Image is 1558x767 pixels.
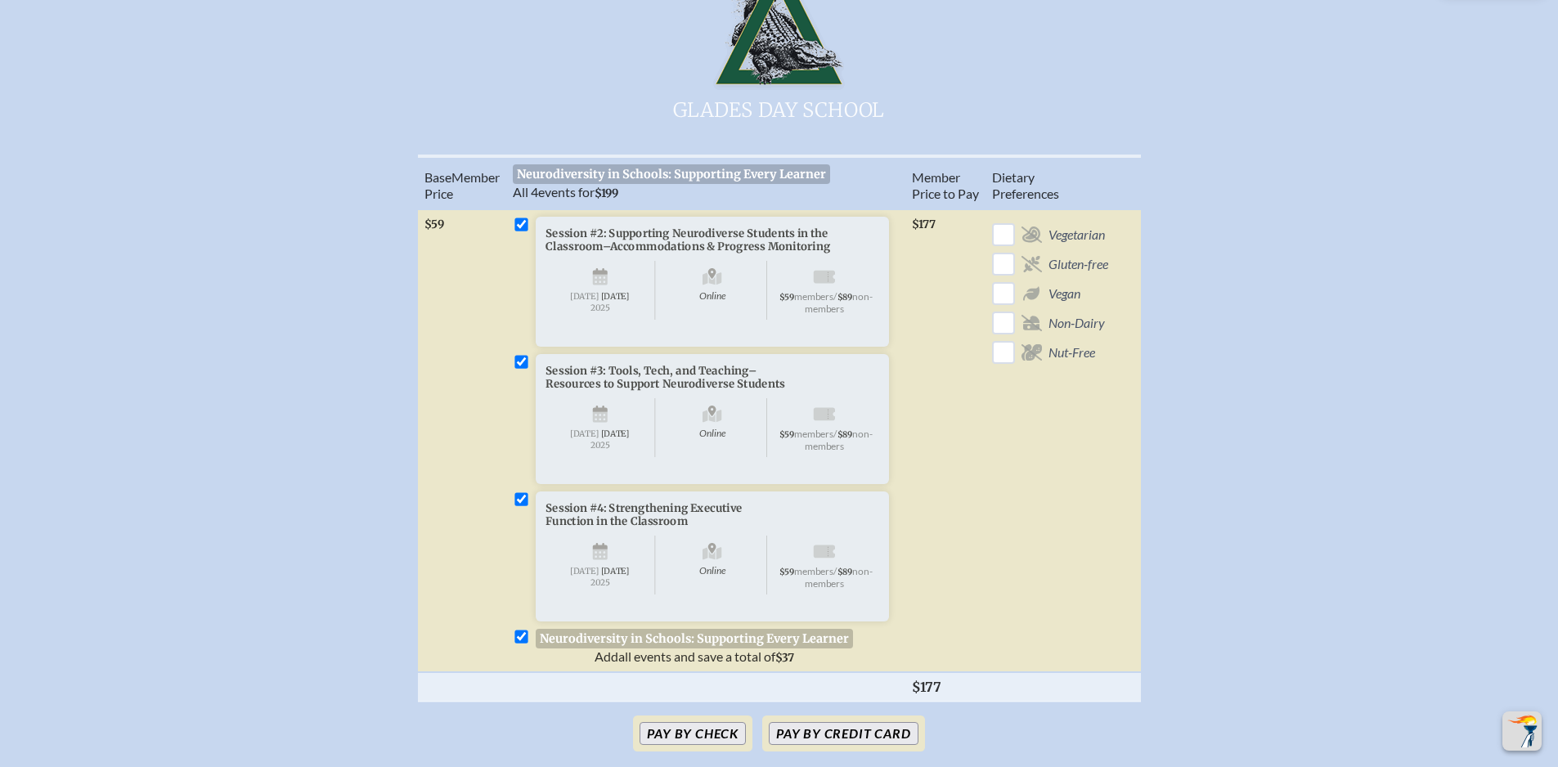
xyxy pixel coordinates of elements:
span: Vegetarian [1048,227,1105,243]
span: $59 [779,292,794,303]
span: [DATE] [570,291,599,302]
span: Glades Day School [518,92,1041,125]
span: $89 [837,429,852,440]
span: ary Preferences [992,169,1059,201]
span: Vegan [1048,285,1080,302]
span: $199 [595,186,618,200]
span: 2025 [555,577,644,586]
p: all events and save a total of [536,648,854,665]
span: $59 [779,567,794,577]
span: Session #4: Strengthening Executive Function in the Classroom [546,501,743,528]
span: members [794,565,833,576]
span: $89 [837,567,852,577]
span: Gluten-free [1048,256,1108,272]
button: Pay by Check [640,722,746,745]
span: [DATE] [570,566,599,576]
span: [DATE] [600,291,629,302]
span: / [833,565,837,576]
span: Online [658,398,767,457]
span: Non-Dairy [1048,315,1105,331]
span: members [794,290,833,302]
span: Nut-Free [1048,344,1095,361]
span: $177 [912,218,936,231]
th: Diet [986,156,1115,209]
span: Price [424,186,453,201]
span: / [833,428,837,439]
span: Base [424,169,451,185]
span: [DATE] [600,428,629,439]
span: non-members [805,565,873,589]
span: Neurodiversity in Schools: Supporting Every Learner [513,164,831,184]
span: non-members [805,428,873,451]
span: er [488,169,500,185]
span: members [794,428,833,439]
th: Member Price to Pay [905,156,986,209]
span: Online [658,261,767,320]
th: $177 [905,672,986,702]
span: [DATE] [600,566,629,576]
span: $59 [779,429,794,440]
span: Online [658,536,767,594]
p: Neurodiversity in Schools: Supporting Every Learner [536,629,854,648]
button: Scroll Top [1502,711,1542,751]
span: non-members [805,290,873,314]
span: 2025 [555,440,644,449]
span: $89 [837,292,852,303]
span: Session #2: Supporting Neurodiverse Students in the Classroom–Accommodations & Progress Monitoring [546,227,830,253]
span: Add [595,648,618,664]
img: To the top [1506,715,1538,747]
span: Session #3: Tools, Tech, and Teaching–Resources to Support Neurodiverse Students [546,364,785,391]
span: 2025 [555,303,644,312]
span: $37 [775,651,794,665]
span: events for [513,184,618,200]
span: All 4 [513,184,538,200]
button: Pay by Credit Card [769,722,918,745]
span: / [833,290,837,302]
span: $59 [424,218,444,231]
th: Memb [418,156,506,209]
span: [DATE] [570,428,599,439]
